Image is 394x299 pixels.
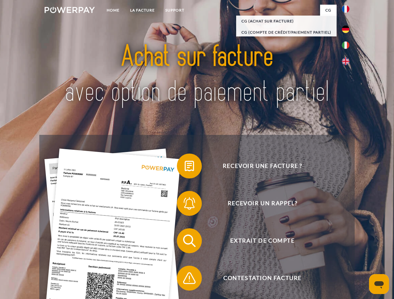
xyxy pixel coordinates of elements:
[342,58,349,65] img: en
[236,16,337,27] a: CG (achat sur facture)
[182,158,197,174] img: qb_bill.svg
[177,154,339,178] button: Recevoir une facture ?
[125,5,160,16] a: LA FACTURE
[177,191,339,216] button: Recevoir un rappel?
[186,154,339,178] span: Recevoir une facture ?
[60,30,334,119] img: title-powerpay_fr.svg
[182,233,197,249] img: qb_search.svg
[182,196,197,211] img: qb_bell.svg
[186,266,339,291] span: Contestation Facture
[342,26,349,33] img: de
[342,5,349,13] img: fr
[160,5,190,16] a: Support
[320,5,337,16] a: CG
[182,270,197,286] img: qb_warning.svg
[177,228,339,253] button: Extrait de compte
[236,27,337,38] a: CG (Compte de crédit/paiement partiel)
[45,7,95,13] img: logo-powerpay-white.svg
[369,274,389,294] iframe: Bouton de lancement de la fenêtre de messagerie
[177,266,339,291] button: Contestation Facture
[101,5,125,16] a: Home
[186,191,339,216] span: Recevoir un rappel?
[186,228,339,253] span: Extrait de compte
[342,41,349,49] img: it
